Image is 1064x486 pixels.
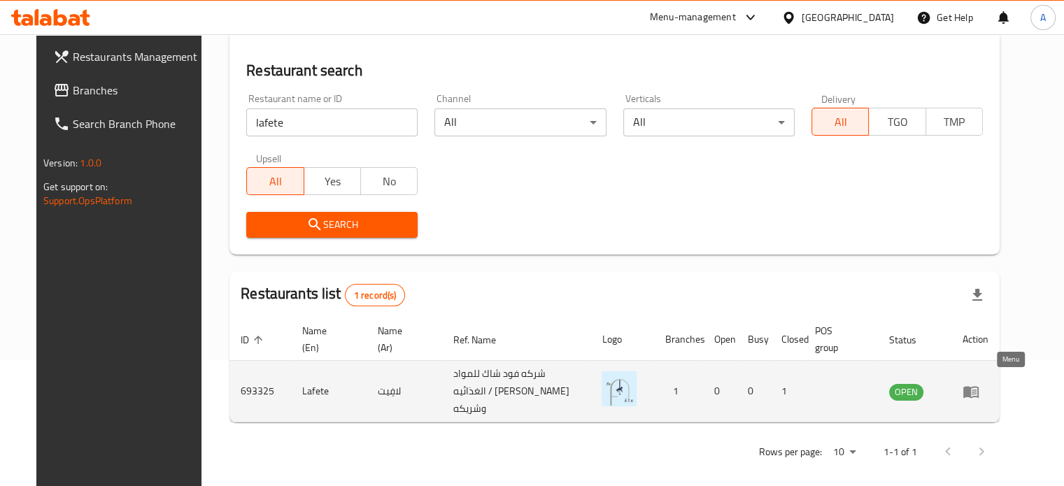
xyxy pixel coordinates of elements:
[932,112,977,132] span: TMP
[80,154,101,172] span: 1.0.0
[345,284,406,306] div: Total records count
[42,73,214,107] a: Branches
[653,361,702,422] td: 1
[874,112,920,132] span: TGO
[42,107,214,141] a: Search Branch Phone
[884,443,917,461] p: 1-1 of 1
[960,278,994,312] div: Export file
[241,283,405,306] h2: Restaurants list
[811,108,869,136] button: All
[291,361,367,422] td: Lafete
[736,361,769,422] td: 0
[1040,10,1046,25] span: A
[360,167,418,195] button: No
[821,94,856,103] label: Delivery
[828,442,861,463] div: Rows per page:
[925,108,983,136] button: TMP
[602,371,637,406] img: Lafete
[246,60,983,81] h2: Restaurant search
[246,212,418,238] button: Search
[346,289,405,302] span: 1 record(s)
[769,361,803,422] td: 1
[42,40,214,73] a: Restaurants Management
[246,108,418,136] input: Search for restaurant name or ID..
[73,115,203,132] span: Search Branch Phone
[257,216,406,234] span: Search
[367,171,412,192] span: No
[229,318,1000,422] table: enhanced table
[889,331,935,348] span: Status
[759,443,822,461] p: Rows per page:
[814,322,861,356] span: POS group
[951,318,1000,361] th: Action
[367,361,441,422] td: لافِيت
[241,331,267,348] span: ID
[736,318,769,361] th: Busy
[590,318,653,361] th: Logo
[73,48,203,65] span: Restaurants Management
[623,108,795,136] div: All
[650,9,736,26] div: Menu-management
[769,318,803,361] th: Closed
[453,331,514,348] span: Ref. Name
[442,361,591,422] td: شركه فود شاك للمواد الغذائيه / [PERSON_NAME] وشريكه
[702,318,736,361] th: Open
[253,171,298,192] span: All
[378,322,425,356] span: Name (Ar)
[889,384,923,401] div: OPEN
[818,112,863,132] span: All
[802,10,894,25] div: [GEOGRAPHIC_DATA]
[246,167,304,195] button: All
[304,167,361,195] button: Yes
[868,108,925,136] button: TGO
[434,108,606,136] div: All
[653,318,702,361] th: Branches
[43,192,132,210] a: Support.OpsPlatform
[302,322,350,356] span: Name (En)
[43,178,108,196] span: Get support on:
[73,82,203,99] span: Branches
[229,361,291,422] td: 693325
[889,384,923,400] span: OPEN
[310,171,355,192] span: Yes
[702,361,736,422] td: 0
[43,154,78,172] span: Version:
[256,153,282,163] label: Upsell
